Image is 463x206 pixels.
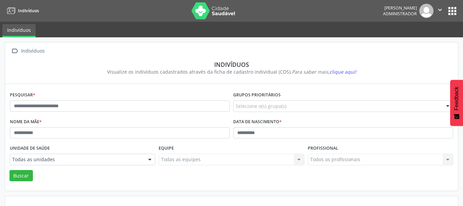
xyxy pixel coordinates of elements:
button:  [434,4,446,18]
a:  Indivíduos [10,46,46,56]
label: Profissional [308,143,338,154]
span: Feedback [454,87,460,110]
div: Indivíduos [15,61,448,68]
button: Feedback - Mostrar pesquisa [450,80,463,126]
a: Indivíduos [5,5,39,16]
label: Pesquisar [10,90,35,100]
label: Nome da mãe [10,117,42,127]
label: Data de nascimento [233,117,282,127]
button: Buscar [9,170,33,182]
i: Para saber mais, [292,69,356,75]
span: Todas as unidades [12,156,141,163]
label: Unidade de saúde [10,143,50,154]
i:  [10,46,20,56]
label: Equipe [159,143,174,154]
span: Administrador [383,11,417,17]
div: Visualize os indivíduos cadastrados através da ficha de cadastro individual (CDS). [15,68,448,75]
a: Indivíduos [2,24,36,37]
span: Selecione o(s) grupo(s) [236,102,286,110]
button: apps [446,5,458,17]
span: clique aqui! [329,69,356,75]
div: Indivíduos [20,46,46,56]
i:  [436,6,444,14]
div: [PERSON_NAME] [383,5,417,11]
span: Indivíduos [18,8,39,14]
label: Grupos prioritários [233,90,281,100]
img: img [419,4,434,18]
